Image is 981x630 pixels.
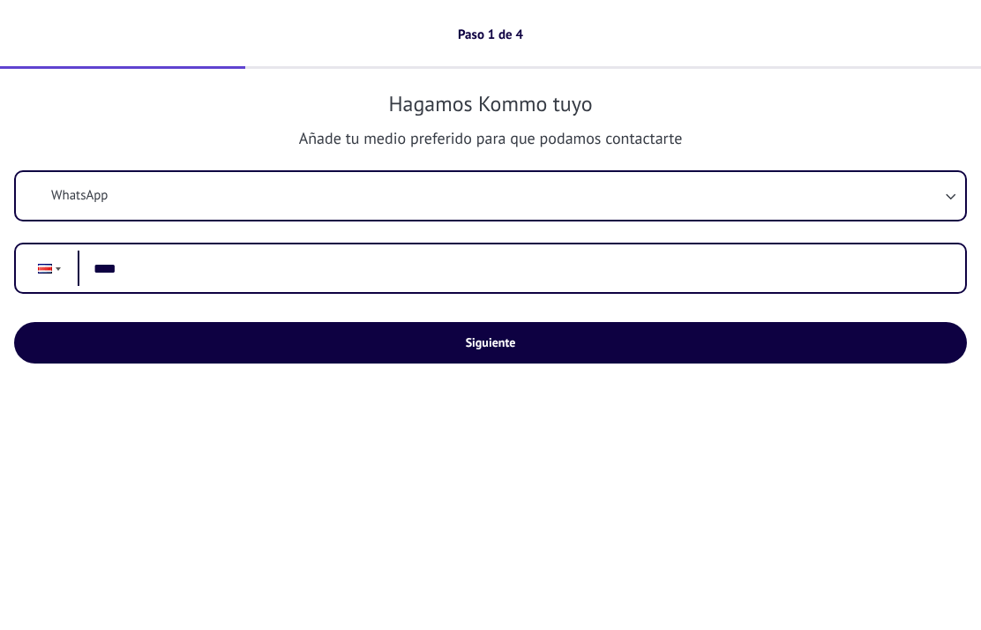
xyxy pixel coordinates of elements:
div: Paso 1 de 4 [458,26,523,43]
span: Añade tu medio preferido para que podamos contactarte [14,128,967,149]
button: Siguiente [14,322,967,364]
span: WhatsApp [51,187,108,205]
span: Siguiente [466,336,516,349]
h2: Hagamos Kommo tuyo [14,90,967,117]
button: WhatsApp [16,172,965,220]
